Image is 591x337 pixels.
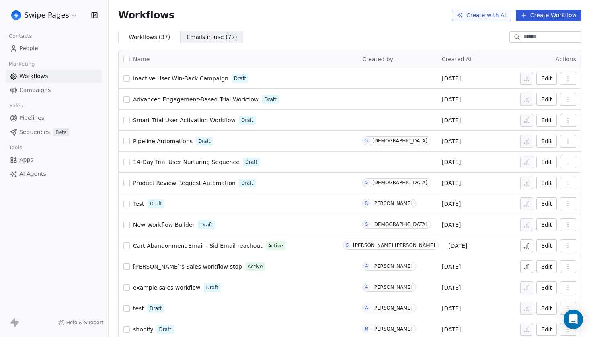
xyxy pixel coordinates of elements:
a: Inactive User Win-Back Campaign [133,74,228,82]
button: Edit [536,218,557,231]
div: A [365,263,368,269]
span: [DATE] [442,200,461,208]
a: Workflows [6,70,102,83]
a: [PERSON_NAME]'s Sales workflow stop [133,263,242,271]
div: [PERSON_NAME] [372,305,412,311]
span: Pipeline Automations [133,138,193,144]
span: Campaigns [19,86,51,95]
span: Inactive User Win-Back Campaign [133,75,228,82]
button: Edit [536,72,557,85]
button: Edit [536,239,557,252]
span: Draft [245,158,257,166]
span: Help & Support [66,319,103,326]
div: S [346,242,349,249]
a: AI Agents [6,167,102,181]
a: Advanced Engagement-Based Trial Workflow [133,95,259,103]
span: Contacts [5,30,35,42]
span: Created by [362,56,393,62]
span: [DATE] [442,179,461,187]
span: Test [133,201,144,207]
span: Swipe Pages [24,10,69,21]
span: Draft [241,179,253,187]
span: Draft [150,200,162,208]
span: AI Agents [19,170,46,178]
span: [DATE] [442,74,461,82]
span: [DATE] [442,304,461,312]
span: Beta [53,128,69,136]
span: shopify [133,326,153,333]
span: Marketing [5,58,38,70]
span: [DATE] [442,263,461,271]
a: Help & Support [58,319,103,326]
div: A [365,284,368,290]
a: shopify [133,325,153,333]
span: Actions [556,56,576,62]
span: New Workflow Builder [133,222,195,228]
span: Advanced Engagement-Based Trial Workflow [133,96,259,103]
a: 14-Day Trial User Nurturing Sequence [133,158,240,166]
button: Edit [536,177,557,189]
span: Emails in use ( 77 ) [187,33,237,41]
div: M [365,326,369,332]
span: Draft [206,284,218,291]
button: Create Workflow [516,10,581,21]
a: Edit [536,135,557,148]
button: Create with AI [452,10,511,21]
span: Sequences [19,128,50,136]
span: Draft [234,75,246,82]
button: Edit [536,93,557,106]
div: [PERSON_NAME] [PERSON_NAME] [353,242,435,248]
button: Edit [536,302,557,315]
a: Campaigns [6,84,102,97]
span: Tools [6,142,25,154]
span: Pipelines [19,114,44,122]
span: Created At [442,56,472,62]
span: Workflows [118,10,174,21]
img: user_01J93QE9VH11XXZQZDP4TWZEES.jpg [11,10,21,20]
button: Swipe Pages [10,8,79,22]
a: New Workflow Builder [133,221,195,229]
span: [DATE] [442,137,461,145]
div: [PERSON_NAME] [372,263,412,269]
span: Name [133,55,150,64]
span: Draft [264,96,276,103]
button: Edit [536,156,557,168]
div: [PERSON_NAME] [372,201,412,206]
span: [PERSON_NAME]'s Sales workflow stop [133,263,242,270]
a: Pipeline Automations [133,137,193,145]
span: Draft [150,305,162,312]
button: Edit [536,323,557,336]
div: [DEMOGRAPHIC_DATA] [372,222,427,227]
div: Open Intercom Messenger [564,310,583,329]
span: People [19,44,38,53]
span: example sales workflow [133,284,201,291]
a: test [133,304,144,312]
span: test [133,305,144,312]
button: Edit [536,260,557,273]
div: S [365,138,368,144]
a: People [6,42,102,55]
span: [DATE] [442,325,461,333]
span: Draft [159,326,171,333]
span: Cart Abandonment Email - Sid Email reachout [133,242,263,249]
span: Smart Trial User Activation Workflow [133,117,236,123]
span: Draft [241,117,253,124]
div: S [365,179,368,186]
div: A [365,305,368,311]
button: Edit [536,281,557,294]
a: Cart Abandonment Email - Sid Email reachout [133,242,263,250]
a: example sales workflow [133,284,201,292]
span: Active [268,242,283,249]
a: Product Review Request Automation [133,179,236,187]
span: Draft [198,138,210,145]
span: Workflows [19,72,48,80]
span: Apps [19,156,33,164]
